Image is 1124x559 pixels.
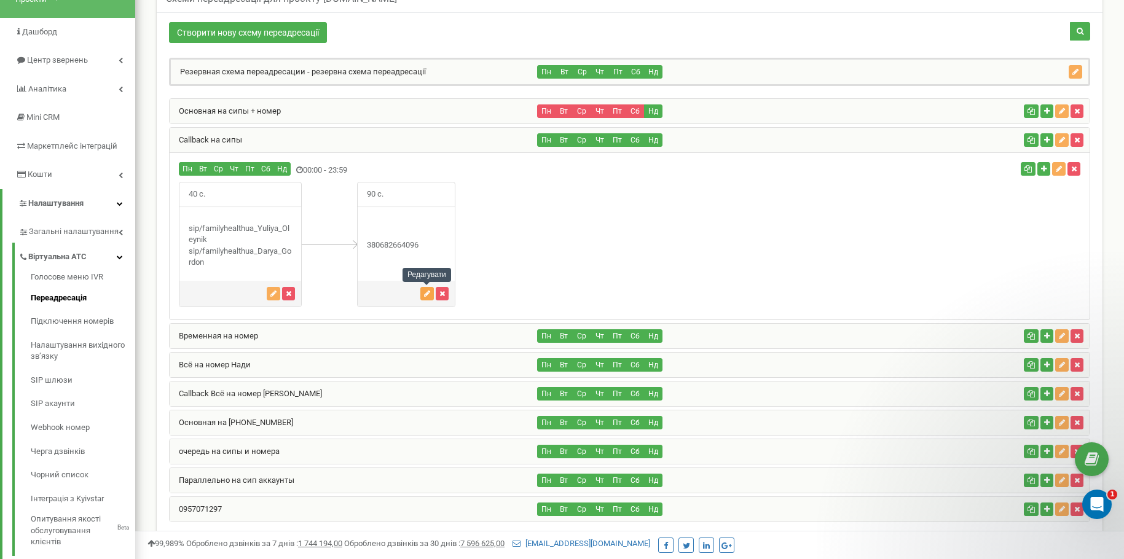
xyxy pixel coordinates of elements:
a: Callback на сипы [170,135,242,144]
button: Нд [644,65,662,79]
a: Налаштування [2,189,135,218]
a: очередь на сипы и номера [170,447,280,456]
a: Временная на номер [170,331,258,340]
button: Сб [626,387,645,401]
span: Налаштування [28,198,84,208]
button: Сб [626,474,645,487]
span: Оброблено дзвінків за 7 днів : [186,539,342,548]
button: Сб [626,502,645,516]
button: Нд [644,445,662,458]
button: Сб [626,65,645,79]
u: 1 744 194,00 [298,539,342,548]
a: Віртуальна АТС [18,243,135,268]
button: Нд [644,502,662,516]
button: Ср [573,358,591,372]
button: Нд [644,416,662,429]
a: Основная на сипы + номер [170,106,281,115]
span: Аналiтика [28,84,66,93]
button: Чт [591,502,609,516]
button: Вт [555,502,573,516]
button: Пошук схеми переадресації [1070,22,1090,41]
a: Параллельно на сип аккаунты [170,475,294,485]
span: Mini CRM [26,112,60,122]
button: Вт [555,358,573,372]
button: Ср [573,416,591,429]
button: Пн [537,133,556,147]
a: SIP шлюзи [31,369,135,393]
button: Пн [537,387,556,401]
div: 00:00 - 23:59 [170,162,783,179]
button: Чт [226,162,242,176]
span: 40 с. [179,182,214,206]
button: Вт [555,329,573,343]
a: Загальні налаштування [18,217,135,243]
button: Вт [555,387,573,401]
button: Нд [644,329,662,343]
span: Оброблено дзвінків за 30 днів : [344,539,505,548]
button: Сб [257,162,274,176]
button: Пт [608,65,627,79]
a: Налаштування вихідного зв’язку [31,334,135,369]
button: Вт [555,65,573,79]
button: Сб [626,329,645,343]
button: Вт [555,474,573,487]
button: Ср [573,104,591,118]
button: Нд [644,133,662,147]
button: Пн [537,329,556,343]
a: Callback Всё на номер [PERSON_NAME] [170,389,322,398]
iframe: Intercom live chat [1082,490,1112,519]
a: Чорний список [31,463,135,487]
button: Чт [591,387,609,401]
a: Черга дзвінків [31,440,135,464]
span: 1 [1107,490,1117,499]
span: Загальні налаштування [29,226,119,238]
span: 90 с. [358,182,393,206]
u: 7 596 625,00 [460,539,505,548]
button: Ср [573,65,591,79]
a: Переадресація [31,286,135,310]
a: 0957071297 [170,504,222,514]
button: Пт [608,358,627,372]
button: Нд [644,387,662,401]
button: Пт [608,502,627,516]
button: Пн [537,445,556,458]
button: Пт [608,445,627,458]
button: Чт [591,133,609,147]
button: Сб [626,358,645,372]
button: Ср [573,133,591,147]
a: Підключення номерів [31,310,135,334]
a: Резервная схема переадресации - резервна схема переадресації [171,67,426,76]
button: Ср [573,329,591,343]
button: Вт [555,445,573,458]
button: Пн [537,358,556,372]
a: Всё на номер Нади [170,360,251,369]
button: Вт [555,104,573,118]
button: Чт [591,358,609,372]
button: Пн [537,474,556,487]
button: Ср [573,387,591,401]
div: 380682664096 [358,240,455,251]
button: Сб [626,416,645,429]
button: Пт [608,329,627,343]
a: [EMAIL_ADDRESS][DOMAIN_NAME] [513,539,650,548]
button: Нд [644,358,662,372]
a: Опитування якості обслуговування клієнтівBeta [31,510,135,548]
button: Чт [591,104,609,118]
div: sip/familyhealthua_Yuliya_Oleynik sip/familyhealthua_Darya_Gordon [179,223,301,268]
button: Пт [608,104,627,118]
button: Пн [179,162,196,176]
button: Чт [591,445,609,458]
button: Вт [555,133,573,147]
button: Пн [537,104,556,118]
span: Віртуальна АТС [28,251,87,263]
button: Ср [210,162,227,176]
button: Пт [608,474,627,487]
span: Кошти [28,170,52,179]
span: Маркетплейс інтеграцій [27,141,117,150]
a: SIP акаунти [31,392,135,416]
button: Пн [537,65,556,79]
button: Чт [591,416,609,429]
button: Пн [537,502,556,516]
button: Чт [591,65,609,79]
button: Ср [573,474,591,487]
